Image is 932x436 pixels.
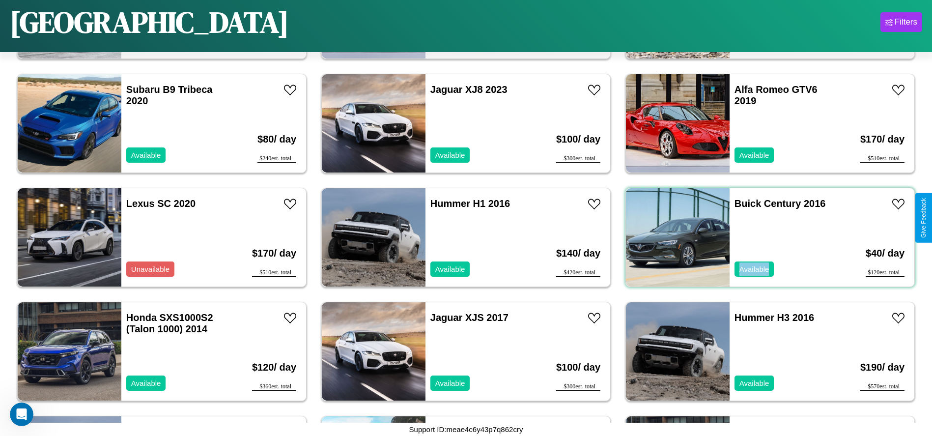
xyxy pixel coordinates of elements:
p: Available [435,148,465,162]
p: Available [131,377,161,390]
h3: $ 170 / day [252,238,296,269]
a: Honda SXS1000S2 (Talon 1000) 2014 [126,312,213,334]
p: Unavailable [131,262,169,276]
div: $ 240 est. total [257,155,296,163]
h1: [GEOGRAPHIC_DATA] [10,2,289,42]
p: Available [739,148,769,162]
div: Filters [895,17,917,27]
a: Hummer H1 2016 [430,198,510,209]
p: Available [435,377,465,390]
h3: $ 170 / day [860,124,904,155]
div: $ 570 est. total [860,383,904,391]
h3: $ 190 / day [860,352,904,383]
p: Available [739,262,769,276]
h3: $ 120 / day [252,352,296,383]
p: Available [739,377,769,390]
div: $ 510 est. total [252,269,296,277]
p: Available [435,262,465,276]
a: Jaguar XJ8 2023 [430,84,508,95]
a: Alfa Romeo GTV6 2019 [734,84,818,106]
button: Filters [880,12,922,32]
div: $ 420 est. total [556,269,600,277]
div: $ 510 est. total [860,155,904,163]
a: Lexus SC 2020 [126,198,196,209]
div: $ 120 est. total [866,269,904,277]
p: Support ID: meae4c6y43p7q862cry [409,423,523,436]
a: Hummer H3 2016 [734,312,814,323]
a: Buick Century 2016 [734,198,826,209]
div: $ 300 est. total [556,383,600,391]
div: $ 300 est. total [556,155,600,163]
p: Available [131,148,161,162]
iframe: Intercom live chat [10,403,33,426]
h3: $ 40 / day [866,238,904,269]
h3: $ 80 / day [257,124,296,155]
div: $ 360 est. total [252,383,296,391]
div: Give Feedback [920,198,927,238]
a: Subaru B9 Tribeca 2020 [126,84,213,106]
h3: $ 100 / day [556,124,600,155]
h3: $ 140 / day [556,238,600,269]
a: Jaguar XJS 2017 [430,312,508,323]
h3: $ 100 / day [556,352,600,383]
